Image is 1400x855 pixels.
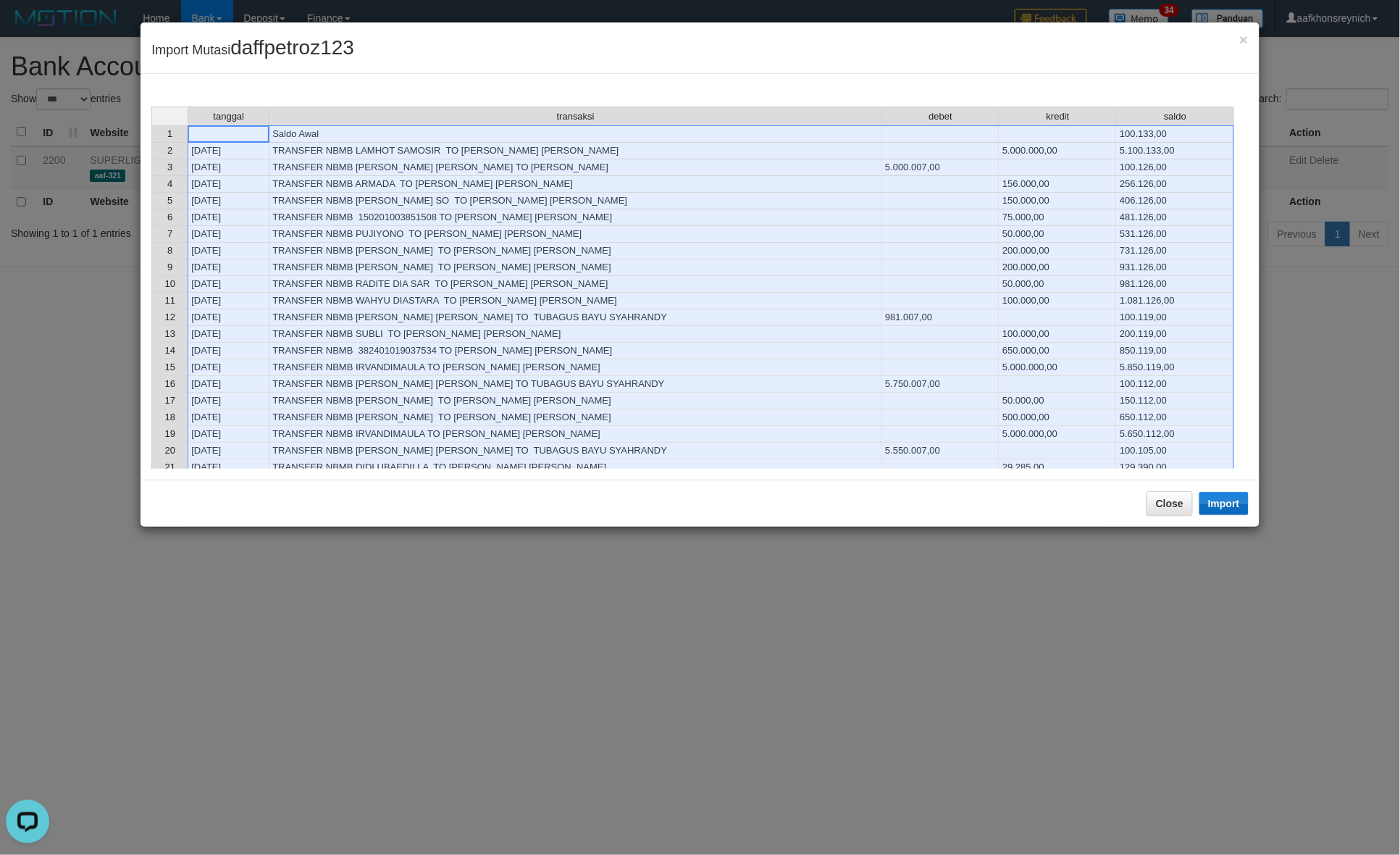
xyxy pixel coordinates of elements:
[1117,125,1234,143] td: 100.133,00
[167,212,172,222] span: 6
[999,209,1117,226] td: 75.000,00
[999,343,1117,359] td: 650.000,00
[188,159,269,176] td: [DATE]
[6,6,49,49] button: Open LiveChat chat widget
[1117,176,1234,193] td: 256.126,00
[1117,276,1234,293] td: 981.126,00
[165,462,175,472] span: 21
[165,428,175,439] span: 19
[999,276,1117,293] td: 50.000,00
[269,209,882,226] td: TRANSFER NBMB 150201003851508 TO [PERSON_NAME] [PERSON_NAME]
[188,259,269,276] td: [DATE]
[269,176,882,193] td: TRANSFER NBMB ARMADA TO [PERSON_NAME] [PERSON_NAME]
[188,293,269,309] td: [DATE]
[1117,376,1234,393] td: 100.112,00
[188,176,269,193] td: [DATE]
[165,345,175,356] span: 14
[1117,293,1234,309] td: 1.081.126,00
[1117,443,1234,459] td: 100.105,00
[269,293,882,309] td: TRANSFER NBMB WAHYU DIASTARA TO [PERSON_NAME] [PERSON_NAME]
[167,162,172,172] span: 3
[167,145,172,156] span: 2
[1047,112,1070,122] span: kredit
[167,262,172,272] span: 9
[167,128,172,139] span: 1
[1117,226,1234,243] td: 531.126,00
[188,426,269,443] td: [DATE]
[269,326,882,343] td: TRANSFER NBMB SUBLI TO [PERSON_NAME] [PERSON_NAME]
[929,112,953,122] span: debet
[999,226,1117,243] td: 50.000,00
[999,393,1117,409] td: 50.000,00
[188,443,269,459] td: [DATE]
[188,243,269,259] td: [DATE]
[557,112,595,122] span: transaksi
[188,393,269,409] td: [DATE]
[999,143,1117,159] td: 5.000.000,00
[1117,259,1234,276] td: 931.126,00
[882,309,999,326] td: 981.007,00
[230,36,354,59] span: daffpetroz123
[1117,343,1234,359] td: 850.119,00
[1147,491,1193,516] button: Close
[1117,309,1234,326] td: 100.119,00
[167,245,172,256] span: 8
[269,393,882,409] td: TRANSFER NBMB [PERSON_NAME] TO [PERSON_NAME] [PERSON_NAME]
[269,243,882,259] td: TRANSFER NBMB [PERSON_NAME] TO [PERSON_NAME] [PERSON_NAME]
[1117,359,1234,376] td: 5.850.119,00
[269,159,882,176] td: TRANSFER NBMB [PERSON_NAME] [PERSON_NAME] TO [PERSON_NAME]
[167,195,172,206] span: 5
[269,143,882,159] td: TRANSFER NBMB LAMHOT SAMOSIR TO [PERSON_NAME] [PERSON_NAME]
[269,359,882,376] td: TRANSFER NBMB IRVANDIMAULA TO [PERSON_NAME] [PERSON_NAME]
[165,378,175,389] span: 16
[188,326,269,343] td: [DATE]
[269,376,882,393] td: TRANSFER NBMB [PERSON_NAME] [PERSON_NAME] TO TUBAGUS BAYU SYAHRANDY
[188,459,269,476] td: [DATE]
[269,276,882,293] td: TRANSFER NBMB RADITE DIA SAR TO [PERSON_NAME] [PERSON_NAME]
[882,443,999,459] td: 5.550.007,00
[1117,143,1234,159] td: 5.100.133,00
[269,309,882,326] td: TRANSFER NBMB [PERSON_NAME] [PERSON_NAME] TO TUBAGUS BAYU SYAHRANDY
[999,409,1117,426] td: 500.000,00
[188,409,269,426] td: [DATE]
[269,459,882,476] td: TRANSFER NBMB DIDI UBAEDILLA TO [PERSON_NAME] [PERSON_NAME]
[165,328,175,339] span: 13
[213,112,244,122] span: tanggal
[1117,159,1234,176] td: 100.126,00
[165,278,175,289] span: 10
[188,376,269,393] td: [DATE]
[165,445,175,456] span: 20
[269,409,882,426] td: TRANSFER NBMB [PERSON_NAME] TO [PERSON_NAME] [PERSON_NAME]
[165,362,175,372] span: 15
[167,178,172,189] span: 4
[188,143,269,159] td: [DATE]
[188,309,269,326] td: [DATE]
[269,343,882,359] td: TRANSFER NBMB 382401019037534 TO [PERSON_NAME] [PERSON_NAME]
[882,159,999,176] td: 5.000.007,00
[1199,492,1249,515] button: Import
[151,43,354,57] span: Import Mutasi
[269,259,882,276] td: TRANSFER NBMB [PERSON_NAME] TO [PERSON_NAME] [PERSON_NAME]
[1117,326,1234,343] td: 200.119,00
[167,228,172,239] span: 7
[188,276,269,293] td: [DATE]
[1117,243,1234,259] td: 731.126,00
[165,312,175,322] span: 12
[1117,426,1234,443] td: 5.650.112,00
[188,226,269,243] td: [DATE]
[1164,112,1186,122] span: saldo
[999,259,1117,276] td: 200.000,00
[999,243,1117,259] td: 200.000,00
[188,209,269,226] td: [DATE]
[1117,209,1234,226] td: 481.126,00
[188,343,269,359] td: [DATE]
[1117,459,1234,476] td: 129.390,00
[269,193,882,209] td: TRANSFER NBMB [PERSON_NAME] SO TO [PERSON_NAME] [PERSON_NAME]
[999,426,1117,443] td: 5.000.000,00
[269,426,882,443] td: TRANSFER NBMB IRVANDIMAULA TO [PERSON_NAME] [PERSON_NAME]
[165,412,175,422] span: 18
[882,376,999,393] td: 5.750.007,00
[999,359,1117,376] td: 5.000.000,00
[1117,393,1234,409] td: 150.112,00
[151,107,188,125] th: Select whole grid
